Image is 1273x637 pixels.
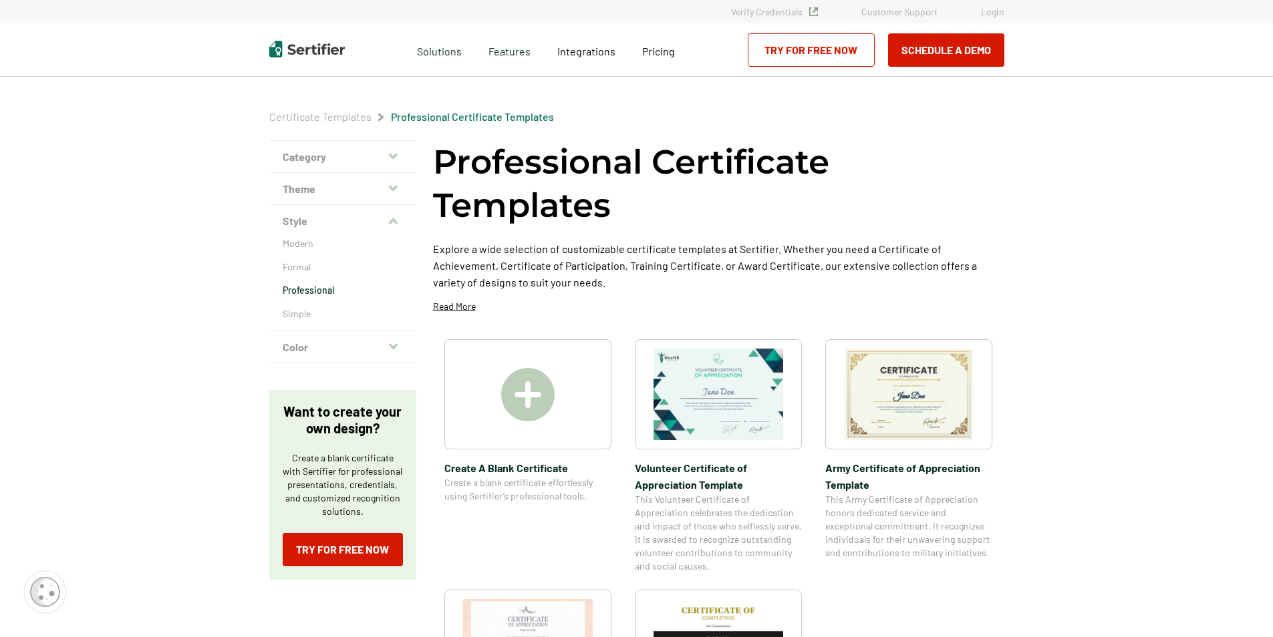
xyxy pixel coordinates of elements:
[283,307,403,321] a: Simple
[825,339,992,573] a: Army Certificate of Appreciation​ TemplateArmy Certificate of Appreciation​ TemplateThis Army Cer...
[444,476,611,503] span: Create a blank certificate effortlessly using Sertifier’s professional tools.
[809,7,818,16] img: Verified
[269,110,372,124] span: Certificate Templates
[635,339,802,573] a: Volunteer Certificate of Appreciation TemplateVolunteer Certificate of Appreciation TemplateThis ...
[731,6,818,17] a: Verify Credentials
[501,368,555,421] img: Create A Blank Certificate
[30,577,60,607] img: Cookie Popup Icon
[861,6,938,17] a: Customer Support
[433,140,1004,227] h1: Professional Certificate Templates
[825,459,992,493] span: Army Certificate of Appreciation​ Template
[635,459,802,493] span: Volunteer Certificate of Appreciation Template
[391,110,554,123] a: Professional Certificate Templates
[981,6,1004,17] a: Login
[269,41,345,57] img: Sertifier | Digital Credentialing Platform
[444,459,611,476] span: Create A Blank Certificate
[269,237,416,331] div: Style
[283,260,403,274] a: Formal
[283,451,403,518] p: Create a blank certificate with Sertifier for professional presentations, credentials, and custom...
[269,173,416,205] button: Theme
[642,45,675,57] span: Pricing
[269,141,416,173] button: Category
[283,533,403,566] a: Try for Free Now
[283,237,403,250] a: Modern
[417,41,462,58] span: Solutions
[283,403,403,437] p: Want to create your own design?
[748,33,875,67] a: Try for Free Now
[557,41,615,58] a: Integrations
[269,110,372,123] a: Certificate Templates
[1206,573,1273,637] iframe: Chat Widget
[283,284,403,297] a: Professional
[269,205,416,237] button: Style
[642,41,675,58] a: Pricing
[269,331,416,363] button: Color
[488,41,531,58] span: Features
[557,45,615,57] span: Integrations
[433,300,476,313] p: Read More
[888,33,1004,67] button: Schedule a Demo
[269,110,554,124] div: Breadcrumb
[844,349,974,440] img: Army Certificate of Appreciation​ Template
[391,110,554,124] span: Professional Certificate Templates
[825,493,992,560] span: This Army Certificate of Appreciation honors dedicated service and exceptional commitment. It rec...
[433,240,1004,290] p: Explore a wide selection of customizable certificate templates at Sertifier. Whether you need a C...
[635,493,802,573] span: This Volunteer Certificate of Appreciation celebrates the dedication and impact of those who self...
[654,349,783,440] img: Volunteer Certificate of Appreciation Template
